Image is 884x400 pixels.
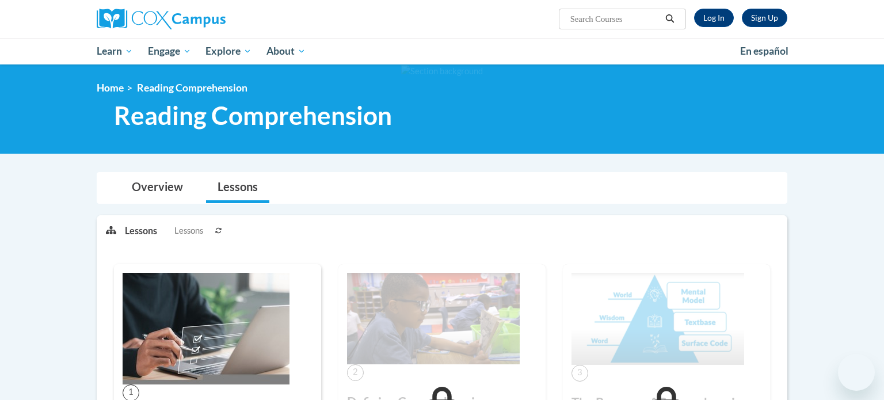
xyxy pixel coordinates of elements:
[694,9,734,27] a: Log In
[347,273,520,364] img: Course Image
[401,65,483,78] img: Section background
[89,38,140,64] a: Learn
[125,224,157,237] p: Lessons
[123,273,289,384] img: Course Image
[97,9,315,29] a: Cox Campus
[266,44,306,58] span: About
[120,173,195,203] a: Overview
[174,224,203,237] span: Lessons
[148,44,191,58] span: Engage
[97,44,133,58] span: Learn
[114,100,392,131] span: Reading Comprehension
[838,354,875,391] iframe: Button to launch messaging window
[140,38,199,64] a: Engage
[347,364,364,381] span: 2
[733,39,796,63] a: En español
[259,38,313,64] a: About
[569,12,661,26] input: Search Courses
[661,12,679,26] button: Search
[571,365,588,382] span: 3
[137,82,247,94] span: Reading Comprehension
[742,9,787,27] a: Register
[97,82,124,94] a: Home
[97,9,226,29] img: Cox Campus
[571,273,744,365] img: Course Image
[205,44,252,58] span: Explore
[198,38,259,64] a: Explore
[740,45,788,57] span: En español
[79,38,805,64] div: Main menu
[206,173,269,203] a: Lessons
